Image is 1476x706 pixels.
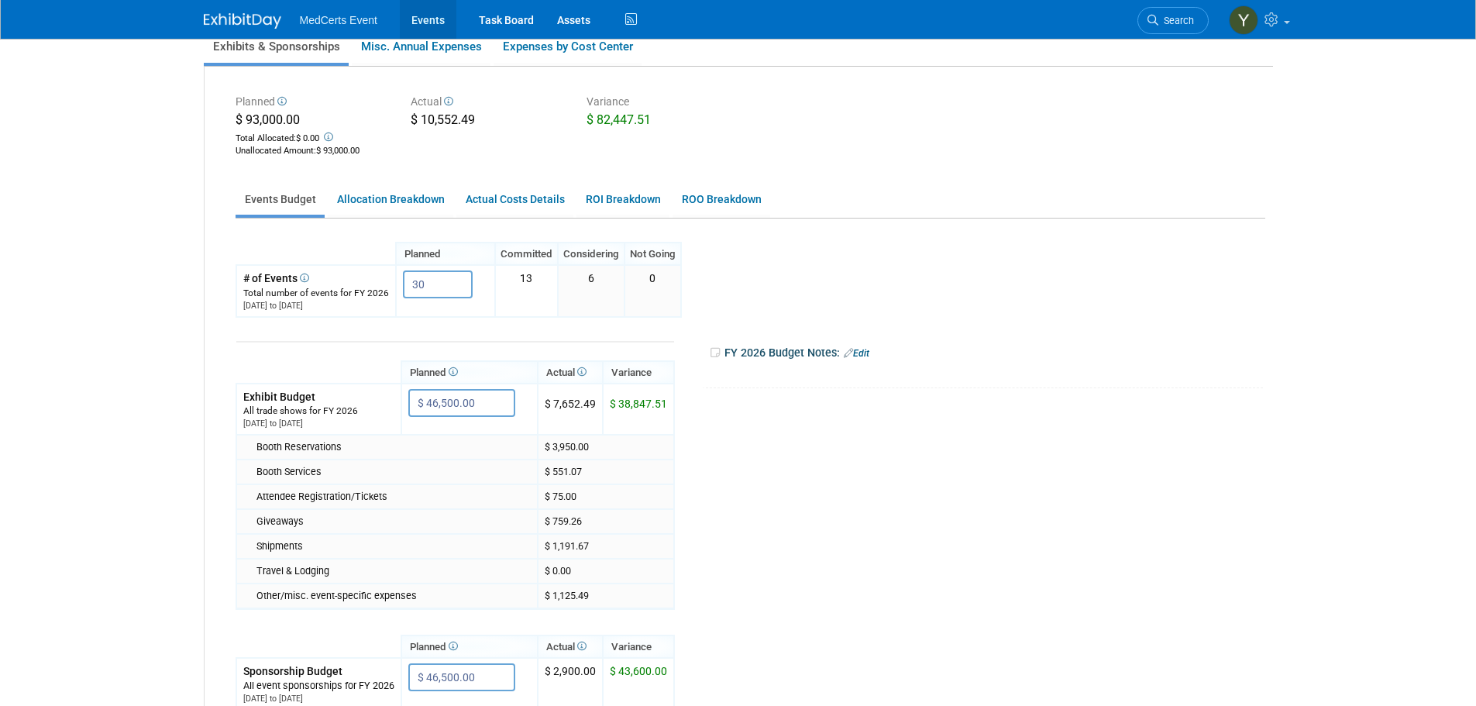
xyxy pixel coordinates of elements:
[576,184,669,215] a: ROI Breakdown
[709,341,1263,365] div: FY 2026 Budget Notes:
[401,361,538,384] th: Planned
[243,270,389,286] div: # of Events
[538,435,674,460] td: $ 3,950.00
[243,679,394,693] div: All event sponsorships for FY 2026
[256,490,531,504] div: Attendee Registration/Tickets
[538,460,674,484] td: $ 551.07
[236,94,388,112] div: Planned
[256,440,531,454] div: Booth Reservations
[844,348,869,359] a: Edit
[243,693,394,704] div: [DATE] to [DATE]
[494,30,642,63] a: Expenses by Cost Center
[396,243,495,265] th: Planned
[256,589,531,603] div: Other/misc. event-specific expenses
[1158,15,1194,26] span: Search
[495,265,558,316] td: 13
[256,564,531,578] div: Travel & Lodging
[296,133,319,143] span: $ 0.00
[603,635,674,658] th: Variance
[610,398,667,410] span: $ 38,847.51
[256,539,531,553] div: Shipments
[538,484,674,509] td: $ 75.00
[673,184,770,215] a: ROO Breakdown
[538,534,674,559] td: $ 1,191.67
[243,418,394,429] div: [DATE] to [DATE]
[236,112,300,127] span: $ 93,000.00
[587,112,651,127] span: $ 82,447.51
[610,665,667,677] span: $ 43,600.00
[411,94,563,112] div: Actual
[328,184,453,215] a: Allocation Breakdown
[352,30,490,63] a: Misc. Annual Expenses
[456,184,573,215] a: Actual Costs Details
[558,243,624,265] th: Considering
[411,112,563,132] div: $ 10,552.49
[495,243,558,265] th: Committed
[538,559,674,584] td: $ 0.00
[243,405,394,418] div: All trade shows for FY 2026
[204,13,281,29] img: ExhibitDay
[624,265,681,316] td: 0
[587,94,739,112] div: Variance
[243,287,389,300] div: Total number of events for FY 2026
[236,146,314,156] span: Unallocated Amount
[300,14,377,26] span: MedCerts Event
[256,465,531,479] div: Booth Services
[236,129,388,145] div: Total Allocated:
[1137,7,1209,34] a: Search
[243,300,389,312] div: [DATE] to [DATE]
[236,184,325,215] a: Events Budget
[538,384,603,435] td: $ 7,652.49
[204,30,349,63] a: Exhibits & Sponsorships
[538,361,603,384] th: Actual
[256,515,531,529] div: Giveaways
[603,361,674,384] th: Variance
[243,663,394,679] div: Sponsorship Budget
[558,265,624,316] td: 6
[236,145,388,157] div: :
[316,146,360,156] span: $ 93,000.00
[538,509,674,534] td: $ 759.26
[401,635,538,658] th: Planned
[538,584,674,608] td: $ 1,125.49
[624,243,681,265] th: Not Going
[1229,5,1258,35] img: Yenexis Quintana
[538,635,603,658] th: Actual
[243,389,394,405] div: Exhibit Budget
